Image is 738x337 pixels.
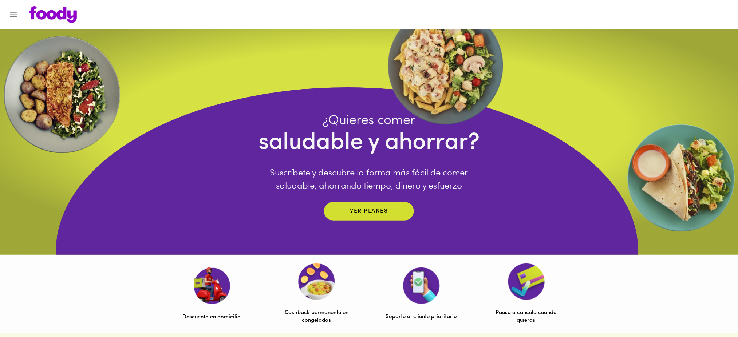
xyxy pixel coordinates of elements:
p: Descuento en domicilio [183,313,241,321]
p: Suscríbete y descubre la forma más fácil de comer saludable, ahorrando tiempo, dinero y esfuerzo [259,167,480,193]
iframe: Messagebird Livechat Widget [696,295,731,330]
img: ellipse.webp [384,4,508,127]
p: Pausa o cancela cuando quieras [491,309,562,325]
p: Soporte al cliente prioritario [386,313,457,321]
img: Soporte al cliente prioritario [403,267,440,304]
p: Ver planes [350,207,388,215]
img: EllipseRigth.webp [624,121,738,235]
img: Cashback permanente en congelados [298,263,335,300]
p: Cashback permanente en congelados [281,309,352,325]
img: Pausa o cancela cuando quieras [508,263,545,300]
button: Menu [4,6,22,24]
h4: ¿Quieres comer [259,113,480,129]
button: Ver planes [324,202,414,221]
img: logo.png [29,6,77,23]
h4: saludable y ahorrar? [259,129,480,158]
img: Descuento en domicilio [193,267,230,304]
